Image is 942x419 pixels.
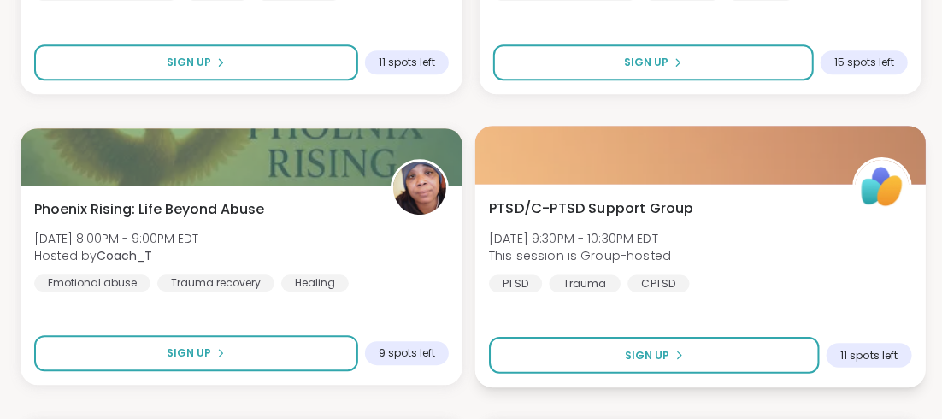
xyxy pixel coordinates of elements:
span: Sign Up [168,345,212,361]
span: [DATE] 9:30PM - 10:30PM EDT [489,229,671,246]
button: Sign Up [489,337,820,374]
div: Healing [281,274,349,292]
button: Sign Up [34,44,358,80]
div: Emotional abuse [34,274,150,292]
span: 11 spots left [840,348,898,362]
div: CPTSD [627,274,689,292]
span: 9 spots left [379,346,435,360]
img: Coach_T [393,162,446,215]
span: 15 spots left [834,56,894,69]
span: 11 spots left [379,56,435,69]
div: Trauma [550,274,621,292]
span: This session is Group-hosted [489,247,671,264]
span: Sign Up [625,55,669,70]
span: Phoenix Rising: Life Beyond Abuse [34,199,264,220]
div: Trauma recovery [157,274,274,292]
b: Coach_T [97,247,152,264]
span: Sign Up [168,55,212,70]
span: PTSD/C-PTSD Support Group [489,198,694,218]
span: Sign Up [625,347,670,363]
span: Hosted by [34,247,198,264]
button: Sign Up [34,335,358,371]
button: Sign Up [493,44,814,80]
img: ShareWell [856,160,910,214]
div: PTSD [489,274,542,292]
span: [DATE] 8:00PM - 9:00PM EDT [34,230,198,247]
